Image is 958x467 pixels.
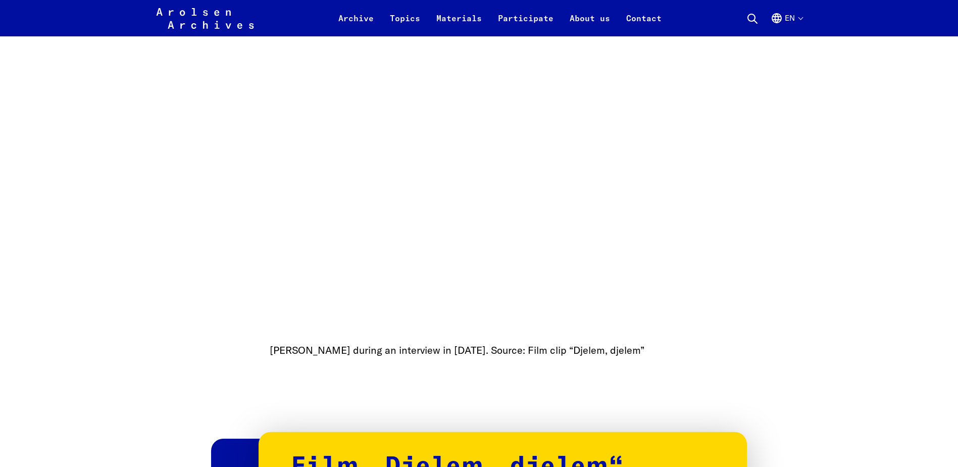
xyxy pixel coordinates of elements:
button: English, language selection [771,12,802,36]
a: Contact [618,12,670,36]
a: Participate [490,12,562,36]
figcaption: [PERSON_NAME] during an interview in [DATE]. Source: Film clip “Djelem, djelem” [266,343,693,358]
a: Topics [382,12,428,36]
a: About us [562,12,618,36]
nav: Primary [330,6,670,30]
a: Archive [330,12,382,36]
a: Materials [428,12,490,36]
iframe: Ramona_Sendlinger_Teil1 [211,32,747,334]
